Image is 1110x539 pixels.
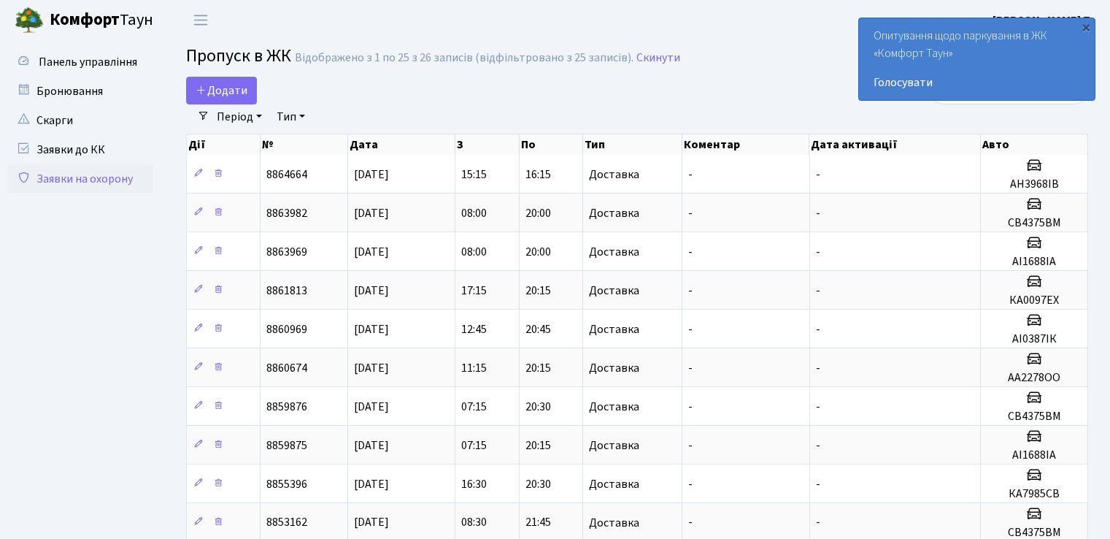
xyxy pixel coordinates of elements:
span: Пропуск в ЖК [186,43,291,69]
span: - [688,476,693,492]
a: Заявки до КК [7,135,153,164]
span: Доставка [589,207,639,219]
span: 20:15 [525,437,551,454]
th: Дата [348,134,455,155]
div: Опитування щодо паркування в ЖК «Комфорт Таун» [859,18,1095,100]
a: Період [211,104,268,129]
span: Доставка [589,401,639,413]
span: 08:00 [461,244,487,260]
span: - [688,244,693,260]
h5: АІ1688ІА [987,448,1082,462]
h5: КА7985СВ [987,487,1082,501]
span: - [688,167,693,183]
div: × [1079,20,1093,34]
th: По [520,134,583,155]
span: 8864664 [266,167,307,183]
span: [DATE] [354,283,389,299]
h5: КА0097ЕХ [987,294,1082,307]
span: Додати [196,83,247,99]
span: [DATE] [354,399,389,415]
span: Доставка [589,478,639,490]
span: 8860674 [266,360,307,376]
span: - [816,283,820,299]
span: - [816,360,820,376]
span: 8855396 [266,476,307,492]
span: Доставка [589,324,639,335]
b: [PERSON_NAME] Т. [993,12,1092,28]
th: Коментар [682,134,809,155]
div: Відображено з 1 по 25 з 26 записів (відфільтровано з 25 записів). [295,51,633,65]
span: 20:45 [525,321,551,337]
span: [DATE] [354,515,389,531]
span: 20:30 [525,476,551,492]
h5: СВ4375ВМ [987,410,1082,424]
span: 8859875 [266,437,307,454]
span: [DATE] [354,321,389,337]
span: - [816,476,820,492]
a: Голосувати [874,74,1080,91]
span: [DATE] [354,167,389,183]
span: 20:30 [525,399,551,415]
h5: АН3968ІВ [987,177,1082,191]
th: З [455,134,519,155]
span: - [688,205,693,221]
img: logo.png [15,6,44,35]
span: 17:15 [461,283,487,299]
th: Дії [187,134,261,155]
span: Доставка [589,362,639,374]
span: 8859876 [266,399,307,415]
span: 12:45 [461,321,487,337]
h5: АІ1688ІА [987,255,1082,269]
span: 16:15 [525,167,551,183]
span: - [688,437,693,454]
span: Доставка [589,440,639,451]
th: Дата активації [809,134,981,155]
span: 21:45 [525,515,551,531]
span: Доставка [589,246,639,258]
a: Тип [271,104,311,129]
span: 8863982 [266,205,307,221]
span: [DATE] [354,360,389,376]
span: 16:30 [461,476,487,492]
span: 20:15 [525,283,551,299]
span: 07:15 [461,437,487,454]
a: [PERSON_NAME] Т. [993,12,1092,29]
span: - [688,399,693,415]
span: Доставка [589,517,639,529]
a: Скарги [7,106,153,135]
span: 8860969 [266,321,307,337]
span: - [816,399,820,415]
span: - [816,515,820,531]
span: [DATE] [354,205,389,221]
span: - [816,244,820,260]
button: Переключити навігацію [182,8,219,32]
span: - [688,515,693,531]
span: 20:00 [525,205,551,221]
a: Панель управління [7,47,153,77]
h5: СВ4375ВМ [987,216,1082,230]
th: № [261,134,348,155]
span: - [688,283,693,299]
a: Бронювання [7,77,153,106]
span: 8853162 [266,515,307,531]
span: 8861813 [266,283,307,299]
span: 11:15 [461,360,487,376]
span: 20:15 [525,360,551,376]
span: - [816,437,820,454]
h5: АА2278ОО [987,371,1082,385]
span: 20:00 [525,244,551,260]
span: - [816,167,820,183]
span: 15:15 [461,167,487,183]
span: Таун [50,8,153,33]
a: Додати [186,77,257,104]
span: 8863969 [266,244,307,260]
b: Комфорт [50,8,120,31]
span: [DATE] [354,476,389,492]
a: Скинути [636,51,680,65]
span: [DATE] [354,437,389,454]
span: Доставка [589,169,639,180]
a: Заявки на охорону [7,164,153,194]
span: 08:30 [461,515,487,531]
span: - [688,360,693,376]
span: 08:00 [461,205,487,221]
